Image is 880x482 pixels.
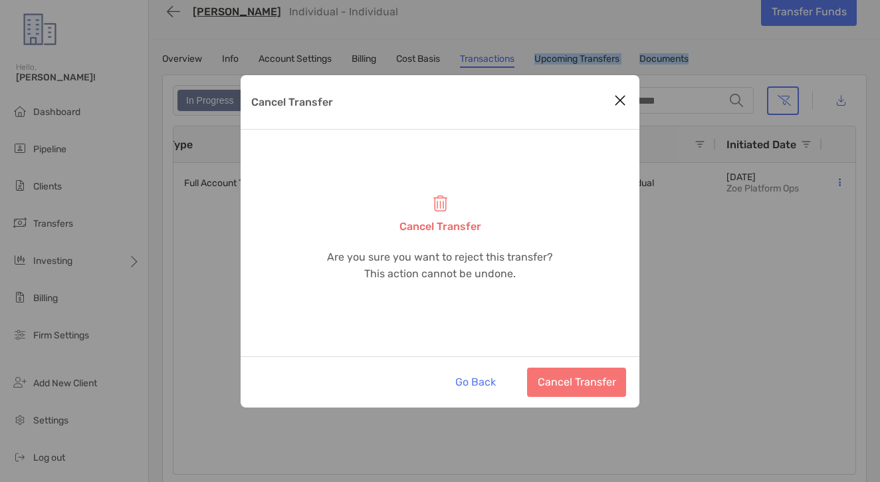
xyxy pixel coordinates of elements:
[399,218,481,235] p: Cancel Transfer
[327,249,553,282] p: Are you sure you want to reject this transfer? This action cannot be undone.
[445,368,506,397] button: Go Back
[527,368,626,397] button: Cancel Transfer
[610,91,630,111] button: Close modal
[251,94,333,110] p: Cancel Transfer
[241,75,639,408] div: Cancel Transfer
